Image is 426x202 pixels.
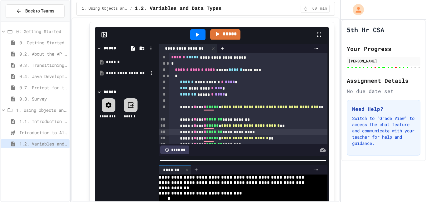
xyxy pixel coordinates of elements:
[320,6,327,11] span: min
[6,4,65,18] button: Back to Teams
[25,8,54,14] span: Back to Teams
[347,76,420,85] h2: Assignment Details
[19,51,67,57] span: 0.2. About the AP CSA Exam
[135,5,221,12] span: 1.2. Variables and Data Types
[19,62,67,68] span: 0.3. Transitioning from AP CSP to AP CSA
[19,39,67,46] span: 0. Getting Started
[82,6,127,11] span: 1. Using Objects and Methods
[16,107,67,113] span: 1. Using Objects and Methods
[310,6,320,11] span: 60
[349,58,419,64] div: [PERSON_NAME]
[19,140,67,147] span: 1.2. Variables and Data Types
[352,105,415,113] h3: Need Help?
[347,87,420,95] div: No due date set
[19,84,67,91] span: 0.7. Pretest for the AP CSA Exam
[169,53,327,173] div: To enrich screen reader interactions, please activate Accessibility in Grammarly extension settings
[352,115,415,146] p: Switch to "Grade View" to access the chat feature and communicate with your teacher for help and ...
[130,6,132,11] span: /
[347,44,420,53] h2: Your Progress
[346,2,365,17] div: My Account
[19,96,67,102] span: 0.8. Survey
[19,118,67,125] span: 1.1. Introduction to Algorithms, Programming, and Compilers
[347,25,384,34] h1: 5th Hr CSA
[19,73,67,80] span: 0.4. Java Development Environments
[19,129,67,136] span: Introduction to Algorithms, Programming, and Compilers
[16,28,67,35] span: 0: Getting Started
